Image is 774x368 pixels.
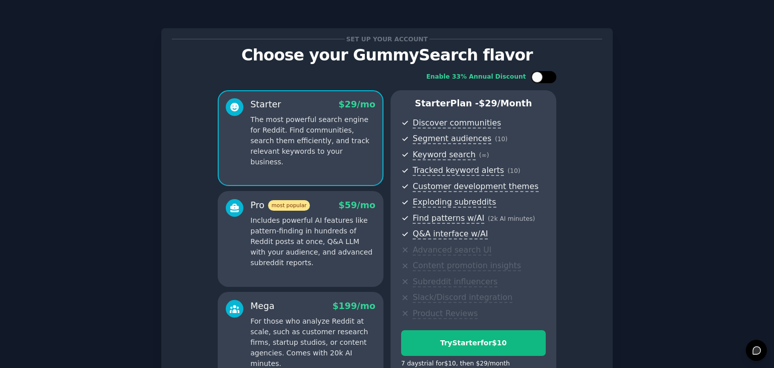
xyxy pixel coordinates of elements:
[413,213,484,224] span: Find patterns w/AI
[479,98,532,108] span: $ 29 /month
[507,167,520,174] span: ( 10 )
[426,73,526,82] div: Enable 33% Annual Discount
[413,292,512,303] span: Slack/Discord integration
[250,114,375,167] p: The most powerful search engine for Reddit. Find communities, search them efficiently, and track ...
[268,200,310,211] span: most popular
[413,181,539,192] span: Customer development themes
[172,46,602,64] p: Choose your GummySearch flavor
[401,330,546,356] button: TryStarterfor$10
[495,136,507,143] span: ( 10 )
[250,98,281,111] div: Starter
[413,118,501,129] span: Discover communities
[413,150,476,160] span: Keyword search
[333,301,375,311] span: $ 199 /mo
[413,277,497,287] span: Subreddit influencers
[339,200,375,210] span: $ 59 /mo
[413,261,521,271] span: Content promotion insights
[345,34,430,44] span: Set up your account
[413,309,478,319] span: Product Reviews
[413,134,491,144] span: Segment audiences
[413,229,488,239] span: Q&A interface w/AI
[339,99,375,109] span: $ 29 /mo
[401,97,546,110] p: Starter Plan -
[488,215,535,222] span: ( 2k AI minutes )
[250,215,375,268] p: Includes powerful AI features like pattern-finding in hundreds of Reddit posts at once, Q&A LLM w...
[413,197,496,208] span: Exploding subreddits
[250,300,275,313] div: Mega
[413,165,504,176] span: Tracked keyword alerts
[413,245,491,256] span: Advanced search UI
[402,338,545,348] div: Try Starter for $10
[250,199,310,212] div: Pro
[479,152,489,159] span: ( ∞ )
